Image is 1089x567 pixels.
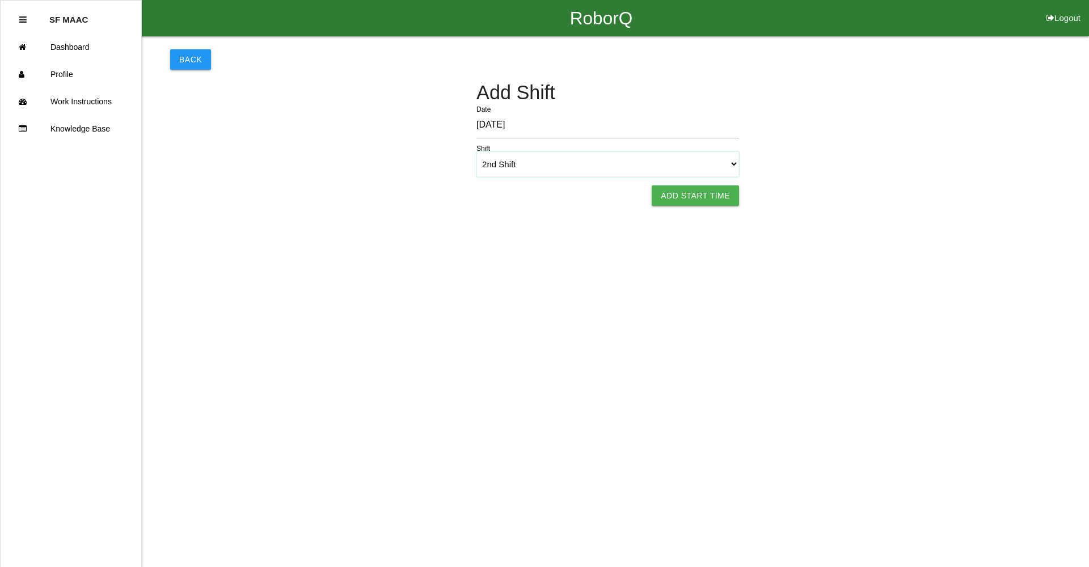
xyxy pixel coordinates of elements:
p: SF MAAC [49,6,88,24]
label: Date [476,104,491,115]
button: Add Start Time [652,185,739,206]
a: Dashboard [1,33,141,61]
h4: Add Shift [476,82,739,104]
button: Back [170,49,211,70]
label: Shift [476,143,490,154]
a: Work Instructions [1,88,141,115]
a: Knowledge Base [1,115,141,142]
a: Profile [1,61,141,88]
div: Close [19,6,27,33]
